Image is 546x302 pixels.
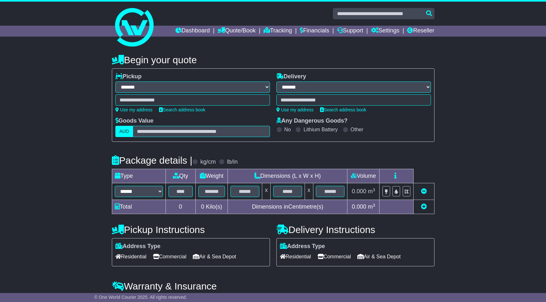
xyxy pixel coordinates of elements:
h4: Warranty & Insurance [112,281,434,291]
span: Air & Sea Depot [193,252,236,262]
a: Settings [371,26,399,37]
span: Residential [280,252,311,262]
a: Dashboard [175,26,210,37]
td: x [305,183,313,200]
td: Kilo(s) [195,200,228,214]
span: 0 [201,203,204,210]
label: Goods Value [115,117,154,125]
label: Address Type [115,243,161,250]
label: Any Dangerous Goods? [276,117,348,125]
td: Dimensions (L x W x H) [228,169,347,183]
td: Qty [166,169,195,183]
span: 0.000 [352,188,366,194]
td: 0 [166,200,195,214]
span: Commercial [318,252,351,262]
label: AUD [115,126,133,137]
td: Dimensions in Centimetre(s) [228,200,347,214]
label: No [284,126,291,133]
span: 0.000 [352,203,366,210]
td: Total [112,200,166,214]
span: Residential [115,252,147,262]
span: m [368,203,375,210]
label: Delivery [276,73,306,80]
a: Use my address [115,107,153,112]
a: Search address book [159,107,205,112]
span: © One World Courier 2025. All rights reserved. [94,295,187,300]
a: Quote/Book [218,26,255,37]
label: Pickup [115,73,142,80]
h4: Pickup Instructions [112,224,270,235]
label: Other [351,126,363,133]
td: x [262,183,271,200]
a: Tracking [264,26,292,37]
td: Weight [195,169,228,183]
span: Air & Sea Depot [357,252,401,262]
a: Remove this item [421,188,427,194]
h4: Package details | [112,155,192,166]
span: Commercial [153,252,186,262]
label: Address Type [280,243,325,250]
a: Use my address [276,107,314,112]
a: Financials [300,26,329,37]
td: Type [112,169,166,183]
label: kg/cm [200,159,216,166]
a: Search address book [320,107,366,112]
a: Add new item [421,203,427,210]
label: lb/in [227,159,237,166]
td: Volume [347,169,380,183]
a: Support [337,26,363,37]
a: Reseller [407,26,434,37]
h4: Delivery Instructions [276,224,434,235]
h4: Begin your quote [112,55,434,65]
span: m [368,188,375,194]
label: Lithium Battery [303,126,338,133]
sup: 3 [373,187,375,192]
sup: 3 [373,203,375,208]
